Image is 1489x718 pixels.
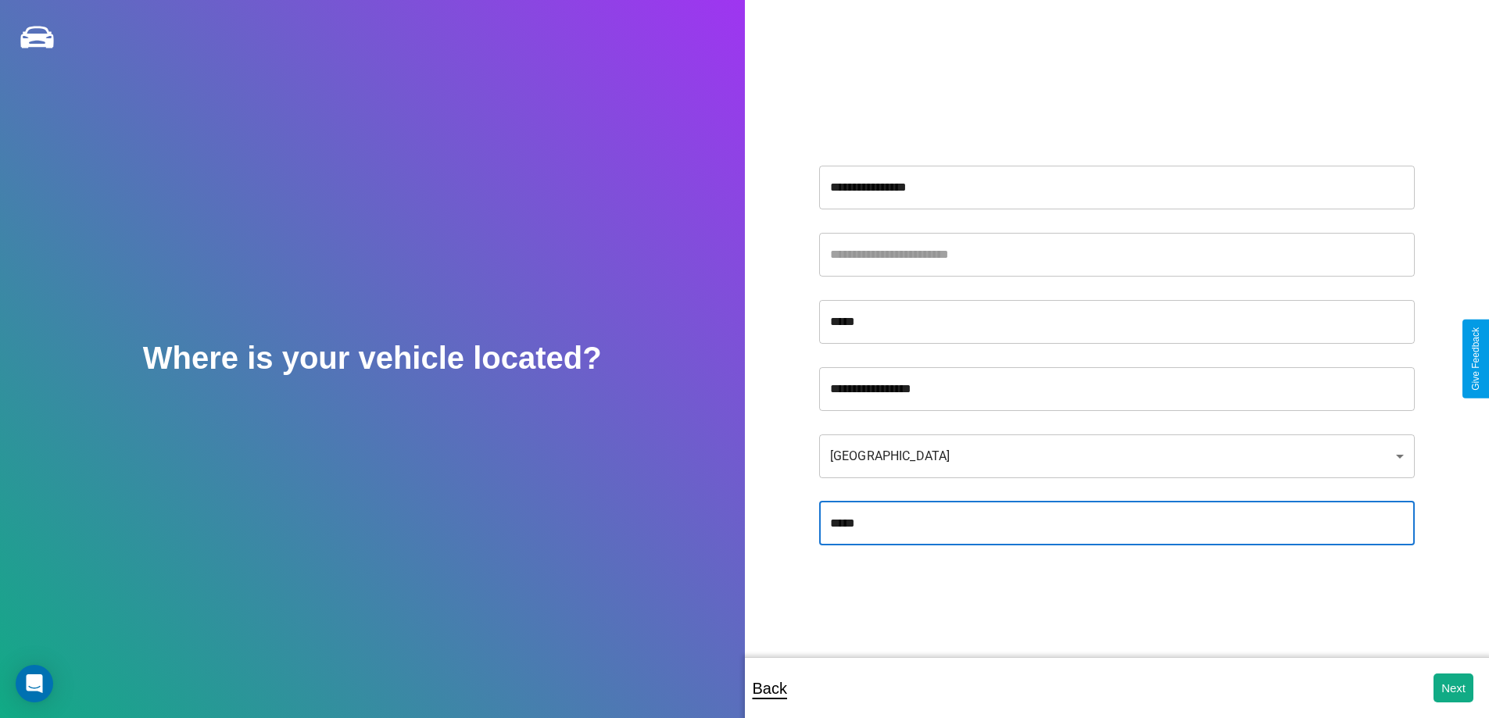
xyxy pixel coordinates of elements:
[1470,327,1481,391] div: Give Feedback
[16,665,53,702] div: Open Intercom Messenger
[1434,673,1473,702] button: Next
[143,341,602,376] h2: Where is your vehicle located?
[819,434,1415,478] div: [GEOGRAPHIC_DATA]
[753,674,787,702] p: Back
